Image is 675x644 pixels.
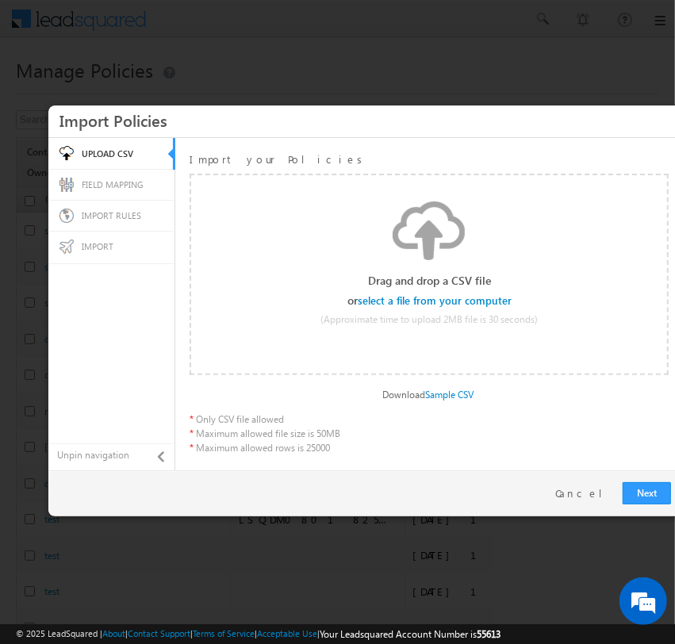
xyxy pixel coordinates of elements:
a: IMPORT RULES [48,200,175,232]
span: 55613 [477,628,500,640]
a: Next [623,482,671,504]
p: Only CSV file allowed [190,412,340,427]
span: © 2025 LeadSquared | | | | | [16,627,500,642]
div: Chat with us now [82,83,267,104]
a: Contact Support [128,628,190,638]
a: Sample CSV [425,389,474,401]
textarea: Type your message and hit 'Enter' [21,147,290,475]
p: Maximum allowed file size is 50MB [190,427,340,441]
span: Your Leadsquared Account Number is [320,628,500,640]
img: d_60004797649_company_0_60004797649 [27,83,67,104]
a: Acceptable Use [257,628,317,638]
a: Cancel [555,486,615,500]
a: About [102,628,125,638]
a: FIELD MAPPING [48,169,175,201]
div: Minimize live chat window [260,8,298,46]
span: Download [368,388,487,402]
h3: Import Policies [59,106,672,134]
a: UPLOAD CSV [48,138,172,170]
span: IMPORT [82,241,113,251]
span: UPLOAD CSV [82,148,133,159]
span: Unpin navigation [57,448,153,462]
a: IMPORT [48,231,175,263]
p: Maximum allowed rows is 25000 [190,441,340,455]
em: Start Chat [216,489,288,510]
span: FIELD MAPPING [82,179,144,190]
a: Terms of Service [193,628,255,638]
p: Import your Policies [190,152,669,167]
span: IMPORT RULES [82,210,141,220]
